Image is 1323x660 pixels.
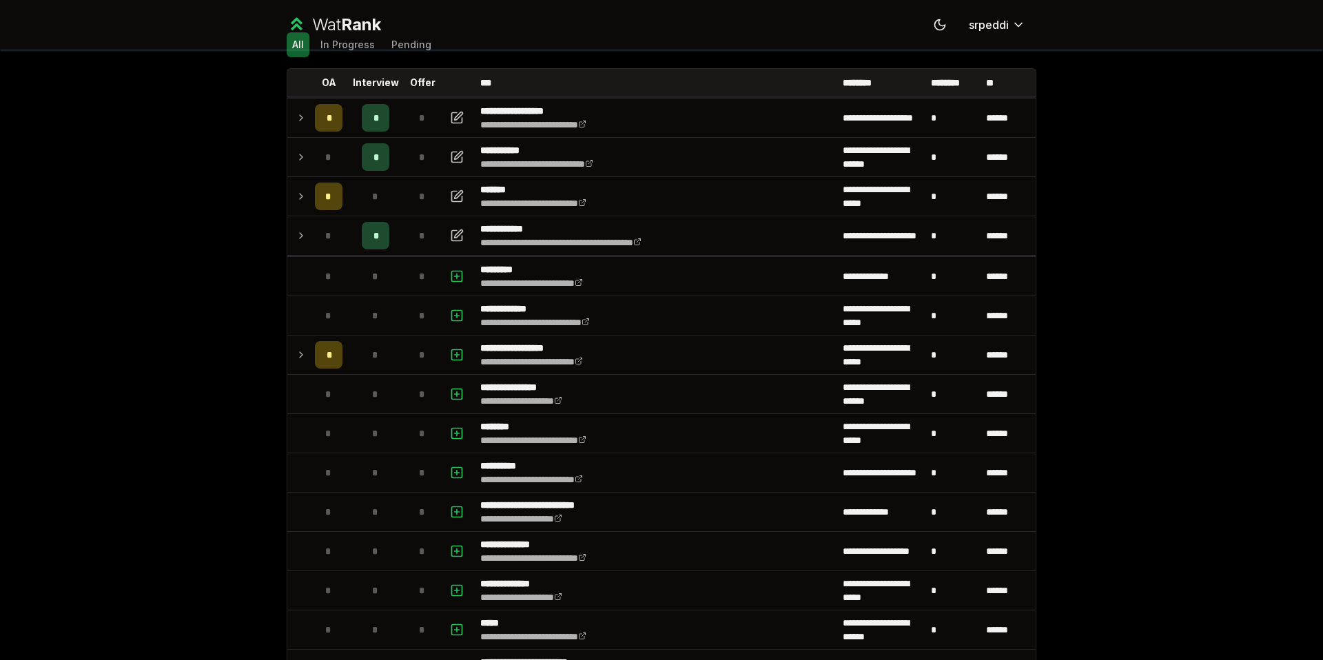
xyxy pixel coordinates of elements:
span: srpeddi [969,17,1009,33]
p: Interview [353,76,399,90]
div: Wat [312,14,381,36]
button: All [287,32,309,57]
button: Pending [386,32,437,57]
span: Rank [341,14,381,34]
p: Offer [410,76,435,90]
p: OA [322,76,336,90]
button: In Progress [315,32,380,57]
button: srpeddi [958,12,1036,37]
a: WatRank [287,14,381,36]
